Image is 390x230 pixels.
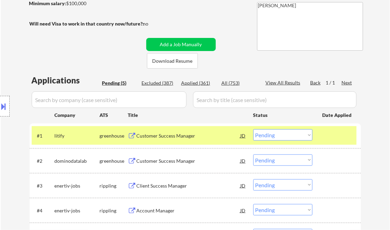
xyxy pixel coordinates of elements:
div: Date Applied [323,112,353,119]
div: Account Manager [137,207,241,214]
div: no [143,20,163,27]
div: Customer Success Manager [137,158,241,164]
div: #3 [37,182,49,189]
div: JD [240,129,247,142]
div: rippling [100,182,128,189]
strong: Will need Visa to work in that country now/future?: [30,21,144,27]
div: Status [253,109,313,121]
div: View All Results [266,79,303,86]
div: Title [128,112,247,119]
div: Client Success Manager [137,182,241,189]
div: rippling [100,207,128,214]
div: Excluded (387) [142,80,176,87]
div: Back [310,79,322,86]
div: Next [342,79,353,86]
div: JD [240,179,247,192]
input: Search by title (case sensitive) [193,91,357,108]
button: Download Resume [147,53,198,69]
div: JD [240,204,247,217]
div: Applied (361) [181,80,216,87]
div: JD [240,154,247,167]
div: enertiv-jobs [55,182,100,189]
div: enertiv-jobs [55,207,100,214]
strong: Minimum salary: [29,0,66,6]
div: 1 / 1 [326,79,342,86]
div: Customer Success Manager [137,132,241,139]
div: All (753) [222,80,256,87]
div: #4 [37,207,49,214]
button: Add a Job Manually [146,38,216,51]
